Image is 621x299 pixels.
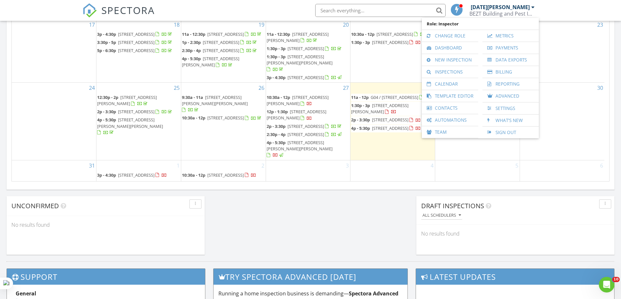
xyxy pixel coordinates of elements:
[182,172,256,178] a: 10:30a - 12p [STREET_ADDRESS]
[257,83,266,93] a: Go to August 26, 2025
[7,216,205,234] div: No results found
[486,30,536,42] a: Metrics
[182,94,248,106] span: [STREET_ADDRESS][PERSON_NAME][PERSON_NAME]
[267,140,286,145] span: 4p - 5:30p
[267,45,350,53] a: 1:30p - 3p [STREET_ADDRESS]
[82,9,155,22] a: SPECTORA
[486,90,536,102] a: Advanced
[12,160,96,182] td: Go to August 31, 2025
[596,20,604,30] a: Go to August 23, 2025
[315,4,446,17] input: Search everything...
[486,78,536,90] a: Reporting
[181,82,266,160] td: Go to August 26, 2025
[182,56,239,68] span: [STREET_ADDRESS][PERSON_NAME]
[425,78,475,90] a: Calendar
[351,116,434,124] a: 2p - 3:30p [STREET_ADDRESS]
[182,47,265,55] a: 2:30p - 4p [STREET_ADDRESS]
[486,115,536,126] a: What's New
[181,160,266,182] td: Go to September 2, 2025
[486,54,536,66] a: Data Exports
[97,116,180,137] a: 4p - 5:30p [STREET_ADDRESS][PERSON_NAME][PERSON_NAME]
[207,172,244,178] span: [STREET_ADDRESS]
[267,123,350,130] a: 2p - 3:30p [STREET_ADDRESS]
[267,94,290,100] span: 10:30a - 12p
[267,140,333,158] a: 4p - 5:30p [STREET_ADDRESS][PERSON_NAME][PERSON_NAME]
[118,109,155,115] span: [STREET_ADDRESS]
[97,94,157,106] a: 12:30p - 2p [STREET_ADDRESS][PERSON_NAME]
[351,94,431,100] a: 11a - 12p G04 / [STREET_ADDRESS]
[97,39,180,47] a: 3:30p - 5p [STREET_ADDRESS]
[267,139,350,159] a: 4p - 5:30p [STREET_ADDRESS][PERSON_NAME][PERSON_NAME]
[425,114,475,126] a: Automations
[267,54,333,66] span: [STREET_ADDRESS][PERSON_NAME][PERSON_NAME]
[267,94,329,106] a: 10:30a - 12p [STREET_ADDRESS][PERSON_NAME]
[471,4,530,10] div: [DATE][PERSON_NAME]
[371,94,418,100] span: G04 / [STREET_ADDRESS]
[351,39,421,45] a: 1:30p - 3p [STREET_ADDRESS]
[97,31,173,37] a: 3p - 4:30p [STREET_ADDRESS]
[182,39,258,45] a: 1p - 2:30p [STREET_ADDRESS]
[267,140,333,152] span: [STREET_ADDRESS][PERSON_NAME][PERSON_NAME]
[97,108,180,116] a: 2p - 3:30p [STREET_ADDRESS]
[97,94,157,106] span: [STREET_ADDRESS][PERSON_NAME]
[88,160,96,171] a: Go to August 31, 2025
[97,117,116,123] span: 4p - 5:30p
[97,39,116,45] span: 3:30p - 5p
[82,3,97,18] img: The Best Home Inspection Software - Spectora
[425,126,475,138] a: Team
[425,30,475,42] a: Change Role
[97,48,173,53] a: 5p - 6:30p [STREET_ADDRESS]
[342,83,350,93] a: Go to August 27, 2025
[182,48,258,53] a: 2:30p - 4p [STREET_ADDRESS]
[182,48,201,53] span: 2:30p - 4p
[96,82,181,160] td: Go to August 25, 2025
[182,56,239,68] a: 4p - 5:30p [STREET_ADDRESS][PERSON_NAME]
[182,115,262,121] a: 10:30a - 12p [STREET_ADDRESS]
[267,46,286,51] span: 1:30p - 3p
[421,201,484,210] span: Draft Inspections
[351,125,434,132] a: 4p - 5:30p [STREET_ADDRESS]
[182,55,265,69] a: 4p - 5:30p [STREET_ADDRESS][PERSON_NAME]
[612,277,620,282] span: 10
[486,42,536,54] a: Payments
[214,269,408,285] h3: Try spectora advanced [DATE]
[429,160,435,171] a: Go to September 4, 2025
[351,102,434,116] a: 1:30p - 3p [STREET_ADDRESS][PERSON_NAME]
[350,19,435,82] td: Go to August 21, 2025
[88,20,96,30] a: Go to August 17, 2025
[267,31,290,37] span: 11a - 12:30p
[520,19,604,82] td: Go to August 23, 2025
[118,48,155,53] span: [STREET_ADDRESS]
[351,39,434,47] a: 1:30p - 3p [STREET_ADDRESS]
[520,160,604,182] td: Go to September 6, 2025
[486,66,536,78] a: Billing
[97,117,163,135] a: 4p - 5:30p [STREET_ADDRESS][PERSON_NAME][PERSON_NAME]
[599,160,604,171] a: Go to September 6, 2025
[267,109,326,121] span: [STREET_ADDRESS][PERSON_NAME]
[267,31,329,43] span: [STREET_ADDRESS][PERSON_NAME]
[421,211,462,220] button: All schedulers
[351,102,370,108] span: 1:30p - 3p
[288,75,324,80] span: [STREET_ADDRESS]
[351,125,370,131] span: 4p - 5:30p
[351,102,408,115] a: 1:30p - 3p [STREET_ADDRESS][PERSON_NAME]
[288,46,324,51] span: [STREET_ADDRESS]
[182,31,205,37] span: 11a - 12:30p
[182,94,248,113] a: 9:30a - 11a [STREET_ADDRESS][PERSON_NAME][PERSON_NAME]
[11,201,59,210] span: Unconfirmed
[267,131,350,139] a: 2:30p - 4p [STREET_ADDRESS]
[486,102,536,114] a: Settings
[182,172,205,178] span: 10:30a - 12p
[342,20,350,30] a: Go to August 20, 2025
[422,213,461,218] div: All schedulers
[351,39,370,45] span: 1:30p - 3p
[267,75,286,80] span: 3p - 4:30p
[425,102,475,114] a: Contacts
[181,19,266,82] td: Go to August 19, 2025
[435,160,520,182] td: Go to September 5, 2025
[182,94,265,114] a: 9:30a - 11a [STREET_ADDRESS][PERSON_NAME][PERSON_NAME]
[207,115,244,121] span: [STREET_ADDRESS]
[351,94,434,102] a: 11a - 12p G04 / [STREET_ADDRESS]
[118,31,155,37] span: [STREET_ADDRESS]
[267,74,350,82] a: 3p - 4:30p [STREET_ADDRESS]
